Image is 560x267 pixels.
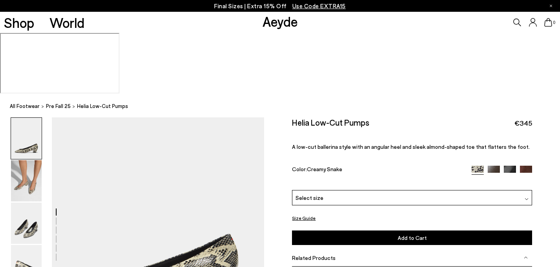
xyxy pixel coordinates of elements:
p: Final Sizes | Extra 15% Off [214,1,346,11]
span: Add to Cart [398,234,427,241]
img: Helia Low-Cut Pumps - Image 1 [11,118,42,159]
nav: breadcrumb [10,96,560,117]
a: 0 [544,18,552,27]
p: A low-cut ballerina style with an angular heel and sleek almond-shaped toe that flatters the foot. [292,143,532,150]
span: Pre Fall 25 [46,103,71,109]
span: Related Products [292,254,336,261]
button: Add to Cart [292,230,532,245]
img: svg%3E [525,197,529,201]
img: Helia Low-Cut Pumps - Image 2 [11,160,42,201]
span: Select size [296,194,323,202]
div: Color: [292,166,464,175]
a: All Footwear [10,102,40,110]
span: Creamy Snake [307,166,342,172]
span: Navigate to /collections/ss25-final-sizes [292,2,346,9]
img: Helia Low-Cut Pumps - Image 3 [11,203,42,244]
a: Pre Fall 25 [46,102,71,110]
a: World [50,16,84,29]
span: Helia Low-Cut Pumps [77,102,128,110]
a: Shop [4,16,34,29]
button: Size Guide [292,213,316,223]
h2: Helia Low-Cut Pumps [292,117,369,127]
a: Aeyde [263,13,298,29]
span: €345 [514,118,532,128]
span: 0 [552,20,556,25]
img: svg%3E [524,256,528,260]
